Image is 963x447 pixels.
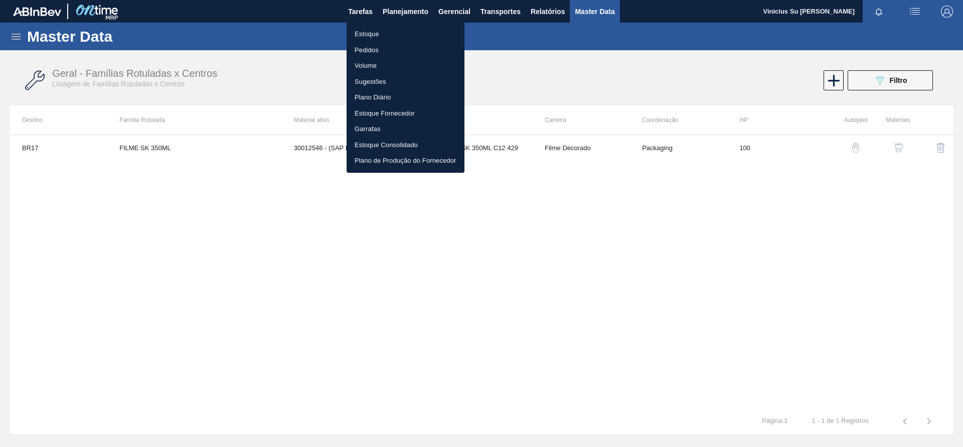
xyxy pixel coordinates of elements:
a: Plano Diário [347,89,464,105]
a: Volume [347,58,464,74]
a: Estoque [347,26,464,42]
a: Pedidos [347,42,464,58]
a: Estoque Fornecedor [347,105,464,122]
a: Plano de Produção do Fornecedor [347,153,464,169]
a: Garrafas [347,121,464,137]
a: Estoque Consolidado [347,137,464,153]
a: Sugestões [347,74,464,90]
